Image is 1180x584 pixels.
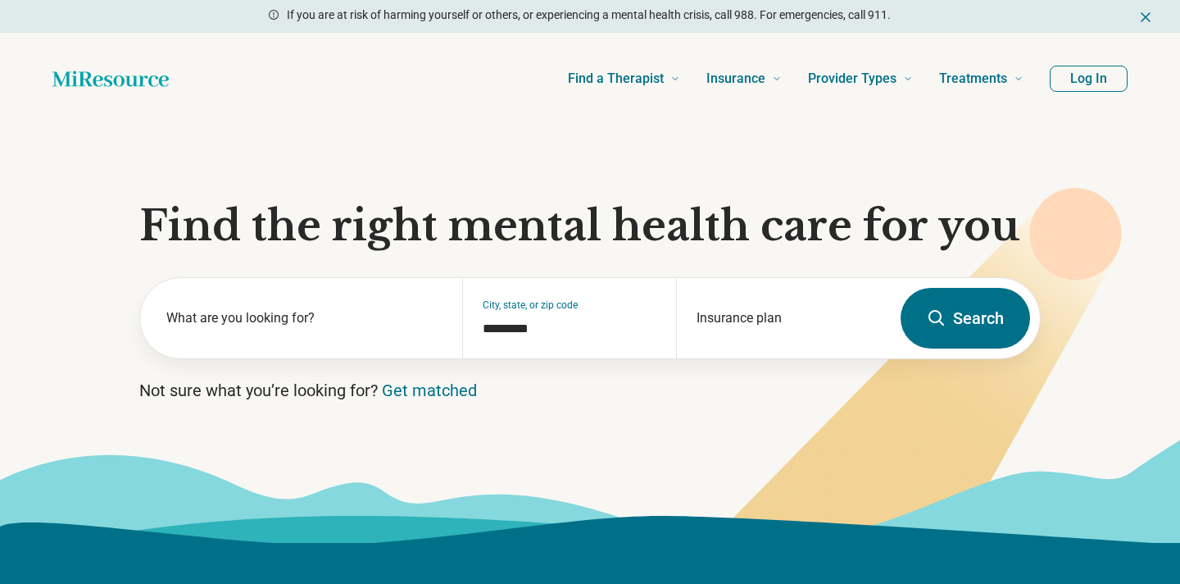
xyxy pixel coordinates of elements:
[166,308,442,328] label: What are you looking for?
[706,46,782,112] a: Insurance
[139,202,1041,251] h1: Find the right mental health care for you
[1137,7,1154,26] button: Dismiss
[939,46,1023,112] a: Treatments
[706,67,765,90] span: Insurance
[382,381,477,400] a: Get matched
[808,46,913,112] a: Provider Types
[808,67,896,90] span: Provider Types
[139,379,1041,402] p: Not sure what you’re looking for?
[287,7,891,24] p: If you are at risk of harming yourself or others, or experiencing a mental health crisis, call 98...
[568,67,664,90] span: Find a Therapist
[1050,66,1128,92] button: Log In
[939,67,1007,90] span: Treatments
[901,288,1030,349] button: Search
[568,46,680,112] a: Find a Therapist
[52,62,169,95] a: Home page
